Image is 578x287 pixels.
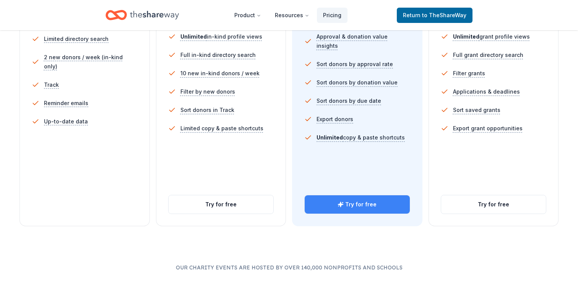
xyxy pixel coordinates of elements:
span: 2 new donors / week (in-kind only) [44,53,138,71]
span: Sort donors by approval rate [317,60,393,69]
span: in-kind profile views [180,33,262,40]
nav: Main [228,6,347,24]
span: Up-to-date data [44,117,88,126]
p: Our charity events are hosted by over 140,000 nonprofits and schools [18,263,560,272]
span: Approval & donation value insights [317,32,410,50]
span: Track [44,80,59,89]
span: Sort donors in Track [180,105,234,115]
span: Limited directory search [44,34,109,44]
button: Try for free [169,195,274,214]
span: Sort donors by due date [317,96,381,105]
span: to TheShareWay [422,12,466,18]
span: Unlimited [317,134,343,141]
span: Filter grants [453,69,485,78]
button: Try for free [441,195,546,214]
a: Returnto TheShareWay [397,8,472,23]
span: 10 new in-kind donors / week [180,69,260,78]
span: Reminder emails [44,99,88,108]
span: Export donors [317,115,353,124]
span: Full in-kind directory search [180,50,256,60]
span: grant profile views [453,33,530,40]
button: Product [228,8,267,23]
span: copy & paste shortcuts [317,134,405,141]
span: Limited copy & paste shortcuts [180,124,263,133]
a: Home [106,6,179,24]
span: Return [403,11,466,20]
span: Sort donors by donation value [317,78,398,87]
span: Unlimited [453,33,479,40]
span: Applications & deadlines [453,87,520,96]
a: Pricing [317,8,347,23]
span: Filter by new donors [180,87,235,96]
span: Export grant opportunities [453,124,523,133]
span: Unlimited [180,33,207,40]
span: Sort saved grants [453,105,500,115]
span: Full grant directory search [453,50,523,60]
button: Try for free [305,195,410,214]
button: Resources [269,8,315,23]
